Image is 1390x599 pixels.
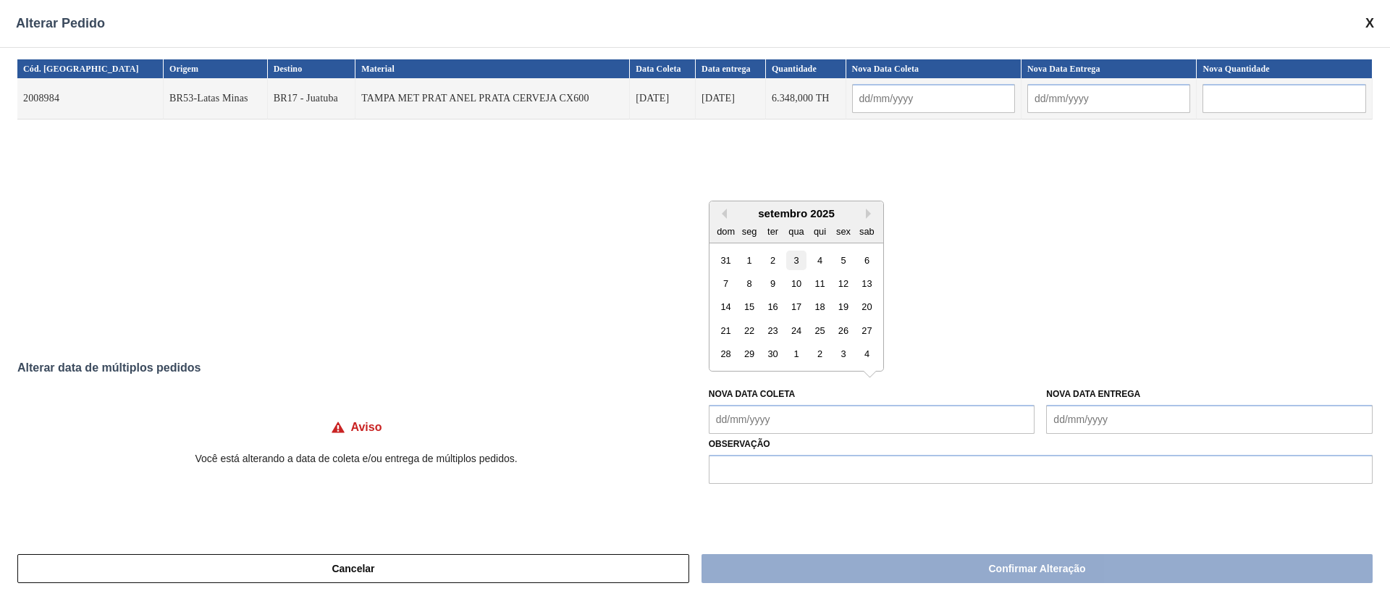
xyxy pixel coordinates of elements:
[810,274,830,293] div: Choose quinta-feira, 11 de setembro de 2025
[763,321,783,340] div: Choose terça-feira, 23 de setembro de 2025
[164,78,268,120] td: BR53-Latas Minas
[857,297,877,317] div: Choose sábado, 20 de setembro de 2025
[810,250,830,269] div: Choose quinta-feira, 4 de setembro de 2025
[786,321,806,340] div: Choose quarta-feira, 24 de setembro de 2025
[833,297,853,317] div: Choose sexta-feira, 19 de setembro de 2025
[17,59,164,78] th: Cód. [GEOGRAPHIC_DATA]
[709,434,1373,455] label: Observação
[1197,59,1373,78] th: Nova Quantidade
[810,321,830,340] div: Choose quinta-feira, 25 de setembro de 2025
[763,344,783,364] div: Choose terça-feira, 30 de setembro de 2025
[786,344,806,364] div: Choose quarta-feira, 1 de outubro de 2025
[810,221,830,240] div: qui
[810,297,830,317] div: Choose quinta-feira, 18 de setembro de 2025
[696,59,766,78] th: Data entrega
[739,221,759,240] div: seg
[716,274,736,293] div: Choose domingo, 7 de setembro de 2025
[716,344,736,364] div: Choose domingo, 28 de setembro de 2025
[833,221,853,240] div: sex
[716,250,736,269] div: Choose domingo, 31 de agosto de 2025
[866,209,876,219] button: Next Month
[714,248,878,366] div: month 2025-09
[833,344,853,364] div: Choose sexta-feira, 3 de outubro de 2025
[268,59,355,78] th: Destino
[833,250,853,269] div: Choose sexta-feira, 5 de setembro de 2025
[717,209,727,219] button: Previous Month
[630,78,696,120] td: [DATE]
[709,405,1035,434] input: dd/mm/yyyy
[766,78,846,120] td: 6.348,000 TH
[739,297,759,317] div: Choose segunda-feira, 15 de setembro de 2025
[763,250,783,269] div: Choose terça-feira, 2 de setembro de 2025
[709,389,796,399] label: Nova Data Coleta
[630,59,696,78] th: Data Coleta
[716,297,736,317] div: Choose domingo, 14 de setembro de 2025
[716,321,736,340] div: Choose domingo, 21 de setembro de 2025
[786,274,806,293] div: Choose quarta-feira, 10 de setembro de 2025
[763,274,783,293] div: Choose terça-feira, 9 de setembro de 2025
[1027,84,1190,113] input: dd/mm/yyyy
[1046,405,1373,434] input: dd/mm/yyyy
[763,221,783,240] div: ter
[763,297,783,317] div: Choose terça-feira, 16 de setembro de 2025
[696,78,766,120] td: [DATE]
[17,78,164,120] td: 2008984
[17,453,695,464] p: Você está alterando a data de coleta e/ou entrega de múltiplos pedidos.
[739,250,759,269] div: Choose segunda-feira, 1 de setembro de 2025
[355,78,630,120] td: TAMPA MET PRAT ANEL PRATA CERVEJA CX600
[739,344,759,364] div: Choose segunda-feira, 29 de setembro de 2025
[857,274,877,293] div: Choose sábado, 13 de setembro de 2025
[852,84,1015,113] input: dd/mm/yyyy
[833,321,853,340] div: Choose sexta-feira, 26 de setembro de 2025
[739,274,759,293] div: Choose segunda-feira, 8 de setembro de 2025
[164,59,268,78] th: Origem
[846,59,1022,78] th: Nova Data Coleta
[709,207,883,219] div: setembro 2025
[810,344,830,364] div: Choose quinta-feira, 2 de outubro de 2025
[1022,59,1197,78] th: Nova Data Entrega
[1046,389,1140,399] label: Nova Data Entrega
[355,59,630,78] th: Material
[766,59,846,78] th: Quantidade
[857,321,877,340] div: Choose sábado, 27 de setembro de 2025
[716,221,736,240] div: dom
[739,321,759,340] div: Choose segunda-feira, 22 de setembro de 2025
[16,16,105,31] span: Alterar Pedido
[786,250,806,269] div: Choose quarta-feira, 3 de setembro de 2025
[17,361,1373,374] div: Alterar data de múltiplos pedidos
[351,421,382,434] h4: Aviso
[857,344,877,364] div: Choose sábado, 4 de outubro de 2025
[786,297,806,317] div: Choose quarta-feira, 17 de setembro de 2025
[857,250,877,269] div: Choose sábado, 6 de setembro de 2025
[786,221,806,240] div: qua
[268,78,355,120] td: BR17 - Juatuba
[857,221,877,240] div: sab
[833,274,853,293] div: Choose sexta-feira, 12 de setembro de 2025
[17,554,689,583] button: Cancelar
